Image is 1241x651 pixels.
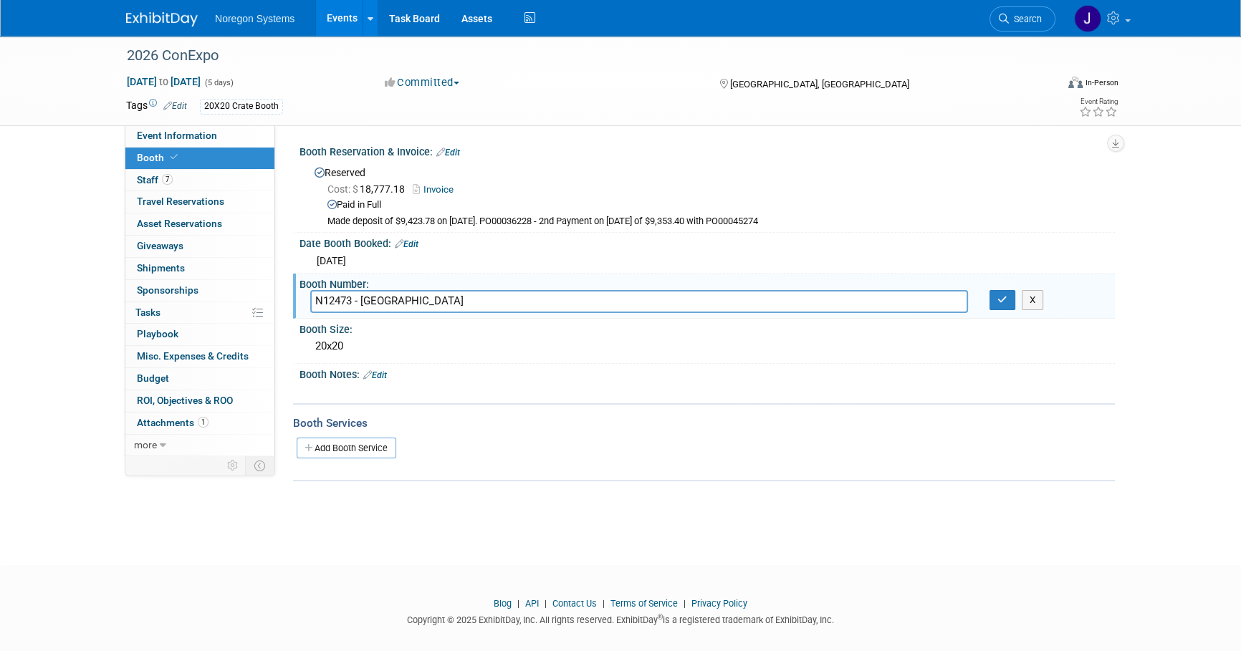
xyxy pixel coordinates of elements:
[125,236,274,257] a: Giveaways
[125,346,274,367] a: Misc. Expenses & Credits
[300,141,1115,160] div: Booth Reservation & Invoice:
[300,319,1115,337] div: Booth Size:
[137,395,233,406] span: ROI, Objectives & ROO
[327,183,411,195] span: 18,777.18
[126,98,187,115] td: Tags
[1085,77,1118,88] div: In-Person
[126,75,201,88] span: [DATE] [DATE]
[125,280,274,302] a: Sponsorships
[125,191,274,213] a: Travel Reservations
[680,598,689,609] span: |
[300,364,1115,382] div: Booth Notes:
[310,335,1104,357] div: 20x20
[125,390,274,412] a: ROI, Objectives & ROO
[125,435,274,456] a: more
[297,438,396,458] a: Add Booth Service
[137,417,209,428] span: Attachments
[125,213,274,235] a: Asset Reservations
[310,162,1104,228] div: Reserved
[436,148,460,158] a: Edit
[293,415,1115,431] div: Booth Services
[327,198,1104,212] div: Paid in Full
[125,125,274,147] a: Event Information
[200,99,283,114] div: 20X20 Crate Booth
[215,13,294,24] span: Noregon Systems
[198,417,209,428] span: 1
[380,75,465,90] button: Committed
[300,233,1115,251] div: Date Booth Booked:
[494,598,512,609] a: Blog
[246,456,275,475] td: Toggle Event Tabs
[122,43,1034,69] div: 2026 ConExpo
[691,598,747,609] a: Privacy Policy
[157,76,171,87] span: to
[990,6,1055,32] a: Search
[135,307,160,318] span: Tasks
[610,598,678,609] a: Terms of Service
[125,368,274,390] a: Budget
[317,255,346,266] span: [DATE]
[137,130,217,141] span: Event Information
[162,174,173,185] span: 7
[658,613,663,621] sup: ®
[125,324,274,345] a: Playbook
[541,598,550,609] span: |
[125,258,274,279] a: Shipments
[300,274,1115,291] div: Booth Number:
[137,174,173,185] span: Staff
[221,456,246,475] td: Personalize Event Tab Strip
[971,74,1118,96] div: Event Format
[203,78,234,87] span: (5 days)
[137,152,181,163] span: Booth
[137,284,198,296] span: Sponsorships
[125,148,274,169] a: Booth
[395,239,418,249] a: Edit
[599,598,608,609] span: |
[729,79,909,90] span: [GEOGRAPHIC_DATA], [GEOGRAPHIC_DATA]
[327,216,1104,228] div: Made deposit of $9,423.78 on [DATE]. PO00036228 - 2nd Payment on [DATE] of $9,353.40 with PO00045274
[137,196,224,207] span: Travel Reservations
[327,183,360,195] span: Cost: $
[125,413,274,434] a: Attachments1
[1068,77,1083,88] img: Format-Inperson.png
[413,184,461,195] a: Invoice
[134,439,157,450] span: more
[1022,290,1044,310] button: X
[137,262,185,274] span: Shipments
[137,240,183,251] span: Giveaways
[171,153,178,161] i: Booth reservation complete
[137,372,169,384] span: Budget
[525,598,539,609] a: API
[137,350,249,362] span: Misc. Expenses & Credits
[137,328,178,339] span: Playbook
[1079,98,1118,105] div: Event Rating
[125,170,274,191] a: Staff7
[125,302,274,324] a: Tasks
[363,370,387,380] a: Edit
[552,598,597,609] a: Contact Us
[514,598,523,609] span: |
[137,218,222,229] span: Asset Reservations
[1009,14,1042,24] span: Search
[1074,5,1101,32] img: Johana Gil
[163,101,187,111] a: Edit
[126,12,198,26] img: ExhibitDay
